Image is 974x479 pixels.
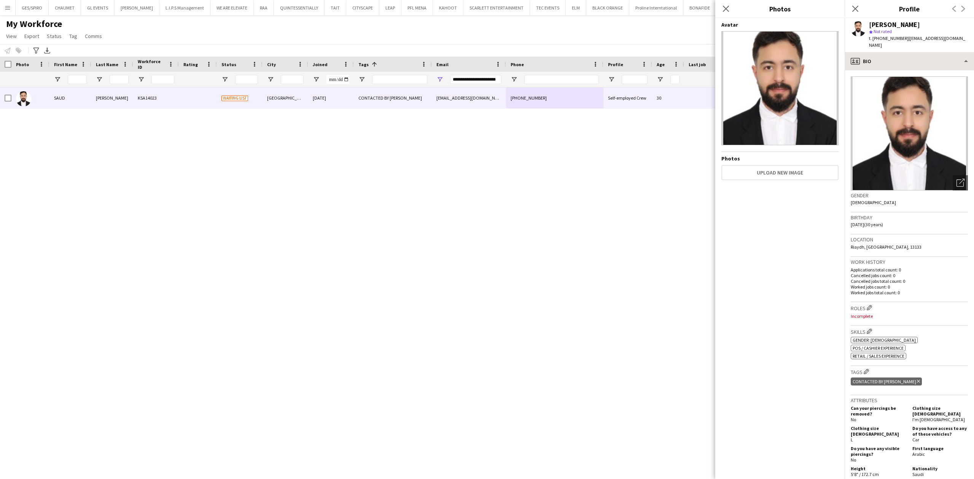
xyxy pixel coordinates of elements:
[6,18,62,30] span: My Workforce
[21,31,42,41] a: Export
[43,46,52,55] app-action-btn: Export XLSX
[912,471,924,477] span: Saudi
[379,0,401,15] button: LEAP
[81,0,115,15] button: GL EVENTS
[49,0,81,15] button: CHAUMET
[47,33,62,40] span: Status
[853,337,916,343] span: Gender: [DEMOGRAPHIC_DATA]
[851,437,853,443] span: L
[851,425,906,437] h5: Clothing size [DEMOGRAPHIC_DATA]
[524,75,599,84] input: Phone Filter Input
[110,75,129,84] input: Last Name Filter Input
[851,446,906,457] h5: Do you have any visible piercings?
[313,62,328,67] span: Joined
[433,0,463,15] button: KAHOOT
[912,437,919,443] span: Car
[436,76,443,83] button: Open Filter Menu
[721,155,839,162] h4: Photos
[851,466,906,471] h5: Height
[274,0,325,15] button: QUINTESSENTIALLY
[401,0,433,15] button: PFL MENA
[869,35,965,48] span: | [EMAIL_ADDRESS][DOMAIN_NAME]
[912,446,968,451] h5: First language
[210,0,254,15] button: WE ARE ELEVATE
[851,244,921,250] span: Riaydh, [GEOGRAPHIC_DATA], 13133
[115,0,159,15] button: [PERSON_NAME]
[91,87,133,108] div: [PERSON_NAME]
[622,75,648,84] input: Profile Filter Input
[3,31,20,41] a: View
[16,91,31,106] img: SAUD ALAMRI
[851,273,968,278] p: Cancelled jobs count: 0
[69,33,77,40] span: Tag
[851,457,856,463] span: No
[845,4,974,14] h3: Profile
[851,259,968,265] h3: Work history
[313,76,320,83] button: Open Filter Menu
[511,62,524,67] span: Phone
[308,87,354,108] div: [DATE]
[629,0,683,15] button: Proline Interntational
[851,327,968,335] h3: Skills
[263,87,308,108] div: [GEOGRAPHIC_DATA]
[721,21,839,28] h4: Avatar
[721,31,839,145] img: Crew avatar
[953,175,968,190] div: Open photos pop-in
[851,278,968,284] p: Cancelled jobs total count: 0
[82,31,105,41] a: Comms
[436,62,449,67] span: Email
[721,165,839,180] button: Upload new image
[683,0,716,15] button: BONAFIDE
[32,46,41,55] app-action-btn: Advanced filters
[851,377,922,385] div: CONTACTED BY [PERSON_NAME]
[689,62,706,67] span: Last job
[54,76,61,83] button: Open Filter Menu
[851,192,968,199] h3: Gender
[235,75,258,84] input: Status Filter Input
[221,62,236,67] span: Status
[6,33,17,40] span: View
[138,76,145,83] button: Open Filter Menu
[912,405,968,417] h5: Clothing size [DEMOGRAPHIC_DATA]
[358,76,365,83] button: Open Filter Menu
[159,0,210,15] button: L.I.P.S Management
[44,31,65,41] a: Status
[912,425,968,437] h5: Do you have access to any of these vehicles?
[874,29,892,34] span: Not rated
[670,75,680,84] input: Age Filter Input
[281,75,304,84] input: City Filter Input
[96,76,103,83] button: Open Filter Menu
[326,75,349,84] input: Joined Filter Input
[16,62,29,67] span: Photo
[354,87,432,108] div: CONTACTED BY [PERSON_NAME]
[138,59,165,70] span: Workforce ID
[68,75,87,84] input: First Name Filter Input
[254,0,274,15] button: RAA
[463,0,530,15] button: SCARLETT ENTERTAINMENT
[325,0,346,15] button: TAIT
[432,87,506,108] div: [EMAIL_ADDRESS][DOMAIN_NAME]
[372,75,427,84] input: Tags Filter Input
[851,417,856,422] span: No
[715,4,845,14] h3: Photos
[608,76,615,83] button: Open Filter Menu
[851,284,968,290] p: Worked jobs count: 0
[24,33,39,40] span: Export
[221,76,228,83] button: Open Filter Menu
[851,368,968,376] h3: Tags
[851,76,968,190] img: Crew avatar or photo
[530,0,566,15] button: TEC EVENTS
[267,62,276,67] span: City
[851,222,883,227] span: [DATE] (30 years)
[853,345,904,351] span: POS / Cashier experience
[566,0,586,15] button: ELM
[912,451,925,457] span: Arabic
[851,397,968,404] h3: Attributes
[869,21,920,28] div: [PERSON_NAME]
[853,353,904,359] span: Retail / Sales experience
[49,87,91,108] div: SAUD
[851,214,968,221] h3: Birthday
[96,62,118,67] span: Last Name
[652,87,684,108] div: 30
[657,76,664,83] button: Open Filter Menu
